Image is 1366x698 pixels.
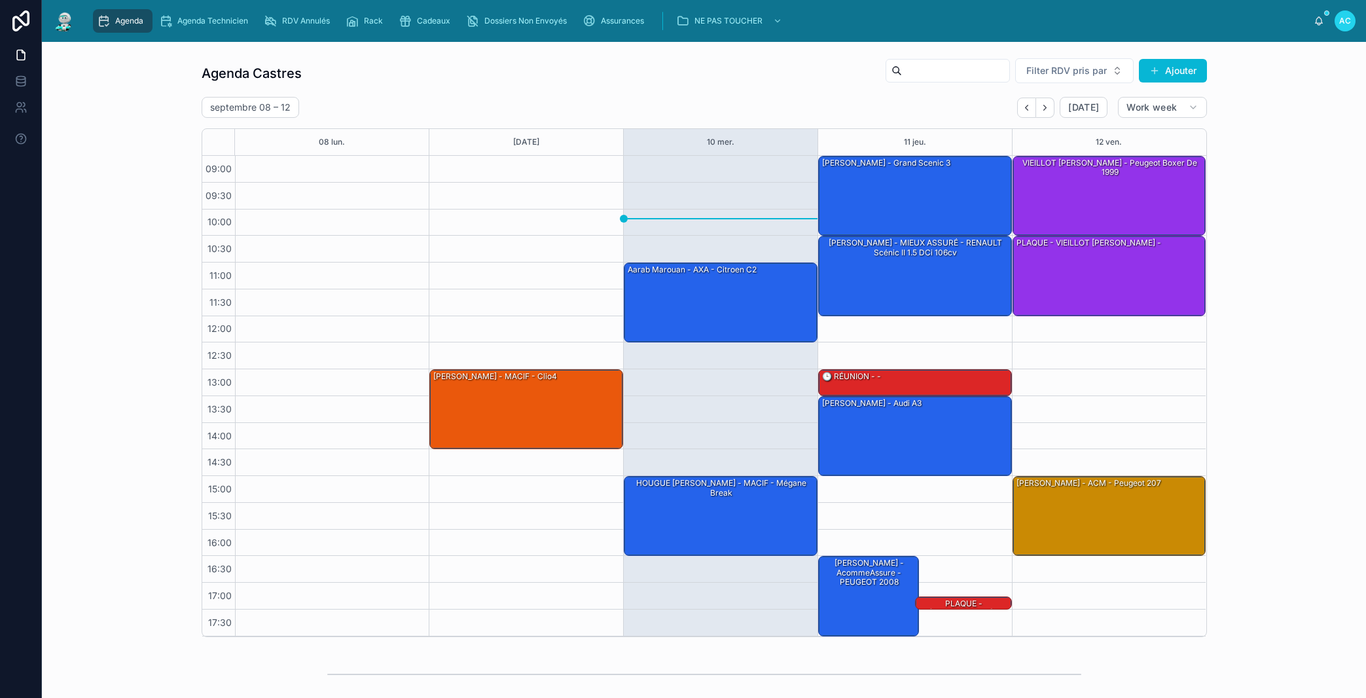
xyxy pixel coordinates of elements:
[819,397,1011,475] div: [PERSON_NAME] - audi A3
[206,297,235,308] span: 11:30
[579,9,653,33] a: Assurances
[694,16,763,26] span: NE PAS TOUCHER
[417,16,450,26] span: Cadeaux
[1013,477,1206,555] div: [PERSON_NAME] - ACM - Peugeot 207
[1013,236,1206,315] div: PLAQUE - VIEILLOT [PERSON_NAME] -
[1017,98,1036,118] button: Back
[601,16,644,26] span: Assurances
[821,371,882,382] div: 🕒 RÉUNION - -
[205,510,235,521] span: 15:30
[1068,101,1099,113] span: [DATE]
[205,590,235,601] span: 17:00
[1118,97,1206,118] button: Work week
[206,270,235,281] span: 11:00
[364,16,383,26] span: Rack
[204,430,235,441] span: 14:00
[1139,59,1207,83] button: Ajouter
[1015,237,1162,249] div: PLAQUE - VIEILLOT [PERSON_NAME] -
[672,9,789,33] a: NE PAS TOUCHER
[205,617,235,628] span: 17:30
[1015,58,1134,83] button: Select Button
[904,129,926,155] button: 11 jeu.
[432,371,558,382] div: [PERSON_NAME] - MACIF - Clio4
[52,10,76,31] img: App logo
[93,9,153,33] a: Agenda
[1126,101,1177,113] span: Work week
[819,370,1011,395] div: 🕒 RÉUNION - -
[204,456,235,468] span: 14:30
[484,16,567,26] span: Dossiers Non Envoyés
[1060,97,1107,118] button: [DATE]
[115,16,143,26] span: Agenda
[204,377,235,388] span: 13:00
[821,557,918,588] div: [PERSON_NAME] - AcommeAssure - PEUGEOT 2008
[1015,157,1205,179] div: VIEILLOT [PERSON_NAME] - Peugeot boxer de 1999
[86,7,1314,35] div: scrollable content
[819,156,1011,235] div: [PERSON_NAME] - grand Scenic 3
[821,237,1011,259] div: [PERSON_NAME] - MIEUX ASSURÉ - RENAULT Scénic II 1.5 dCi 106cv
[1015,477,1162,489] div: [PERSON_NAME] - ACM - Peugeot 207
[819,557,918,635] div: [PERSON_NAME] - AcommeAssure - PEUGEOT 2008
[282,16,330,26] span: RDV Annulés
[319,129,345,155] button: 08 lun.
[1036,98,1054,118] button: Next
[1026,64,1107,77] span: Filter RDV pris par
[1013,156,1206,235] div: VIEILLOT [PERSON_NAME] - Peugeot boxer de 1999
[707,129,734,155] button: 10 mer.
[819,236,1011,315] div: [PERSON_NAME] - MIEUX ASSURÉ - RENAULT Scénic II 1.5 dCi 106cv
[155,9,257,33] a: Agenda Technicien
[430,370,622,449] div: [PERSON_NAME] - MACIF - Clio4
[202,163,235,174] span: 09:00
[1096,129,1122,155] button: 12 ven.
[513,129,539,155] button: [DATE]
[204,216,235,227] span: 10:00
[916,597,1011,610] div: PLAQUE - [PERSON_NAME] - DIRECT ASSURANCE - Skoda octavia
[205,483,235,494] span: 15:00
[462,9,576,33] a: Dossiers Non Envoyés
[918,598,1011,638] div: PLAQUE - [PERSON_NAME] - DIRECT ASSURANCE - Skoda octavia
[204,403,235,414] span: 13:30
[202,190,235,201] span: 09:30
[624,263,817,342] div: Aarab Marouan - AXA - Citroen C2
[204,323,235,334] span: 12:00
[204,537,235,548] span: 16:00
[202,64,302,83] h1: Agenda Castres
[204,243,235,254] span: 10:30
[210,101,291,114] h2: septembre 08 – 12
[821,397,923,409] div: [PERSON_NAME] - audi A3
[260,9,339,33] a: RDV Annulés
[821,157,952,169] div: [PERSON_NAME] - grand Scenic 3
[204,350,235,361] span: 12:30
[395,9,459,33] a: Cadeaux
[626,477,816,499] div: HOUGUE [PERSON_NAME] - MACIF - Mégane break
[177,16,248,26] span: Agenda Technicien
[624,477,817,555] div: HOUGUE [PERSON_NAME] - MACIF - Mégane break
[342,9,392,33] a: Rack
[626,264,758,276] div: Aarab Marouan - AXA - Citroen C2
[1339,16,1351,26] span: AC
[204,563,235,574] span: 16:30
